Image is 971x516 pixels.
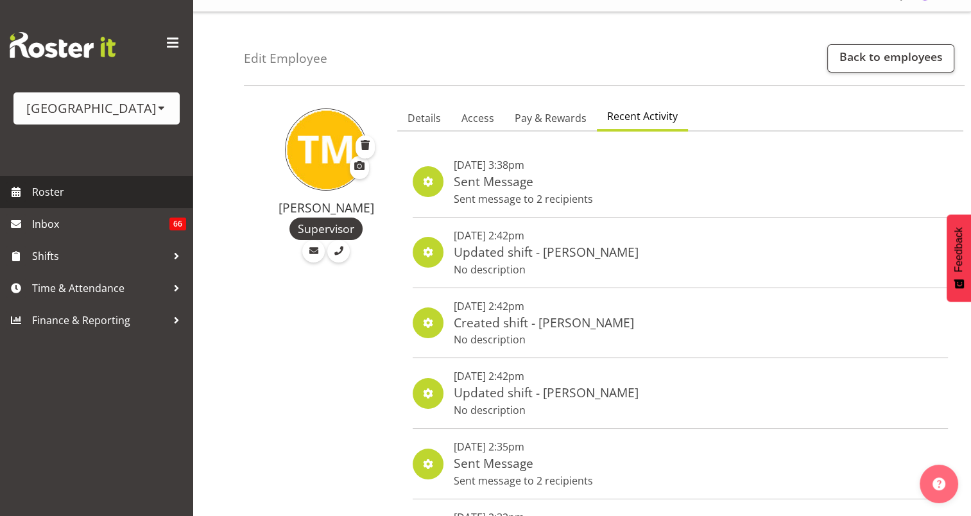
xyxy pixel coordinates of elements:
[285,108,367,191] img: thomas-meulenbroek4912.jpg
[32,182,186,202] span: Roster
[32,279,167,298] span: Time & Attendance
[827,44,954,73] a: Back to employees
[454,368,639,384] p: [DATE] 2:42pm
[454,298,634,314] p: [DATE] 2:42pm
[454,262,639,277] p: No description
[10,32,116,58] img: Rosterit website logo
[953,227,965,272] span: Feedback
[454,228,639,243] p: [DATE] 2:42pm
[271,201,382,215] h4: [PERSON_NAME]
[32,246,167,266] span: Shifts
[454,243,639,262] p: Updated shift - [PERSON_NAME]
[327,240,350,262] a: Call Employee
[454,439,593,454] p: [DATE] 2:35pm
[302,240,325,262] a: Email Employee
[454,454,593,473] p: Sent Message
[454,314,634,332] p: Created shift - [PERSON_NAME]
[244,51,327,65] h4: Edit Employee
[461,110,494,126] span: Access
[454,332,634,347] p: No description
[932,477,945,490] img: help-xxl-2.png
[169,218,186,230] span: 66
[32,311,167,330] span: Finance & Reporting
[454,173,593,191] p: Sent Message
[454,384,639,402] p: Updated shift - [PERSON_NAME]
[454,473,593,488] p: Sent message to 2 recipients
[515,110,587,126] span: Pay & Rewards
[408,110,441,126] span: Details
[947,214,971,302] button: Feedback - Show survey
[454,157,593,173] p: [DATE] 3:38pm
[32,214,169,234] span: Inbox
[298,220,354,237] span: Supervisor
[607,108,678,124] span: Recent Activity
[454,191,593,207] p: Sent message to 2 recipients
[26,99,167,118] div: [GEOGRAPHIC_DATA]
[454,402,639,418] p: No description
